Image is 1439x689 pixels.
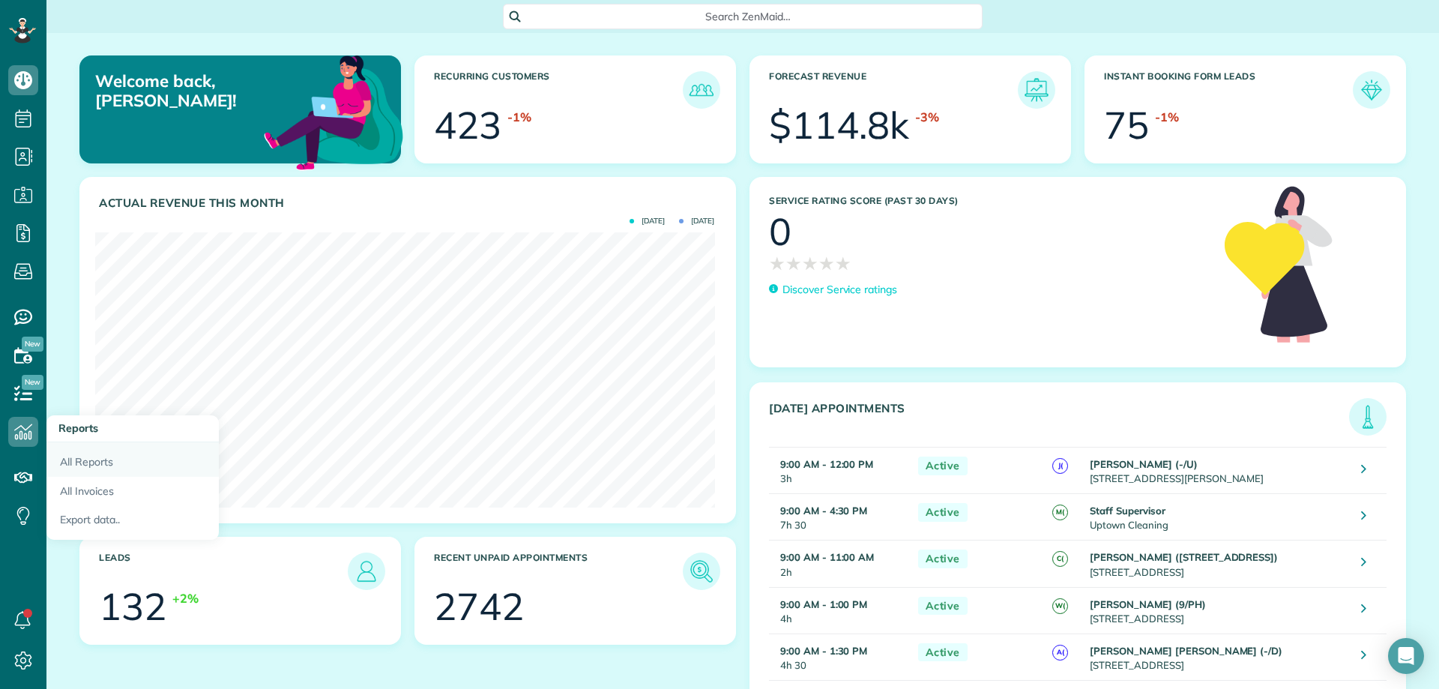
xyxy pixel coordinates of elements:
a: Discover Service ratings [769,282,897,298]
h3: Forecast Revenue [769,71,1018,109]
td: [STREET_ADDRESS] [1086,634,1350,680]
h3: Recurring Customers [434,71,683,109]
strong: 9:00 AM - 1:00 PM [780,598,867,610]
td: Uptown Cleaning [1086,494,1350,541]
span: Active [918,503,968,522]
span: ★ [785,250,802,277]
td: 3h [769,448,911,494]
strong: [PERSON_NAME] [PERSON_NAME] (-/D) [1090,645,1282,657]
div: Open Intercom Messenger [1388,638,1424,674]
span: Active [918,643,968,662]
strong: [PERSON_NAME] ([STREET_ADDRESS]) [1090,551,1278,563]
strong: 9:00 AM - 11:00 AM [780,551,874,563]
div: $114.8k [769,106,909,144]
div: 423 [434,106,501,144]
a: All Invoices [46,477,219,506]
h3: Instant Booking Form Leads [1104,71,1353,109]
td: 4h 30 [769,634,911,680]
span: New [22,337,43,352]
span: C( [1052,551,1068,567]
span: Active [918,550,968,568]
span: ★ [835,250,851,277]
h3: Leads [99,553,348,590]
div: 0 [769,213,791,250]
div: 75 [1104,106,1149,144]
div: 2742 [434,588,524,625]
h3: Recent unpaid appointments [434,553,683,590]
span: New [22,375,43,390]
div: +2% [172,590,199,607]
img: icon_form_leads-04211a6a04a5b2264e4ee56bc0799ec3eb69b7e499cbb523a139df1d13a81ae0.png [1357,75,1387,105]
div: -1% [1155,109,1179,126]
span: A( [1052,645,1068,661]
strong: Staff Supervisor [1090,505,1165,517]
img: icon_leads-1bed01f49abd5b7fead27621c3d59655bb73ed531f8eeb49469d10e621d6b896.png [352,556,381,586]
a: Export data.. [46,505,219,540]
span: ★ [818,250,835,277]
span: J( [1052,458,1068,474]
strong: 9:00 AM - 1:30 PM [780,645,867,657]
span: M( [1052,505,1068,520]
td: [STREET_ADDRESS][PERSON_NAME] [1086,448,1350,494]
span: Reports [58,421,98,435]
span: W( [1052,598,1068,614]
p: Welcome back, [PERSON_NAME]! [95,71,298,111]
div: -1% [507,109,531,126]
td: 4h [769,587,911,634]
strong: [PERSON_NAME] (9/PH) [1090,598,1205,610]
a: All Reports [46,442,219,477]
span: ★ [769,250,785,277]
h3: Actual Revenue this month [99,196,720,210]
div: 132 [99,588,166,625]
h3: Service Rating score (past 30 days) [769,196,1210,206]
div: -3% [915,109,939,126]
img: icon_unpaid_appointments-47b8ce3997adf2238b356f14209ab4cced10bd1f174958f3ca8f1d0dd7fffeee.png [687,556,717,586]
td: 7h 30 [769,494,911,541]
span: [DATE] [630,217,665,225]
h3: [DATE] Appointments [769,402,1349,436]
img: icon_recurring_customers-cf858462ba22bcd05b5a5880d41d6543d210077de5bb9ebc9590e49fd87d84ed.png [687,75,717,105]
strong: 9:00 AM - 12:00 PM [780,458,873,470]
p: Discover Service ratings [782,282,897,298]
span: Active [918,597,968,616]
img: icon_forecast_revenue-8c13a41c7ed35a8dcfafea3cbb826a0462acb37728057bba2d056411b612bbbe.png [1022,75,1052,105]
img: dashboard_welcome-42a62b7d889689a78055ac9021e634bf52bae3f8056760290aed330b23ab8690.png [261,38,406,184]
span: ★ [802,250,818,277]
span: Active [918,457,968,475]
td: [STREET_ADDRESS] [1086,587,1350,634]
span: [DATE] [679,217,714,225]
strong: [PERSON_NAME] (-/U) [1090,458,1197,470]
td: [STREET_ADDRESS] [1086,541,1350,587]
td: 2h [769,541,911,587]
img: icon_todays_appointments-901f7ab196bb0bea1936b74009e4eb5ffbc2d2711fa7634e0d609ed5ef32b18b.png [1353,402,1383,432]
strong: 9:00 AM - 4:30 PM [780,505,867,517]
